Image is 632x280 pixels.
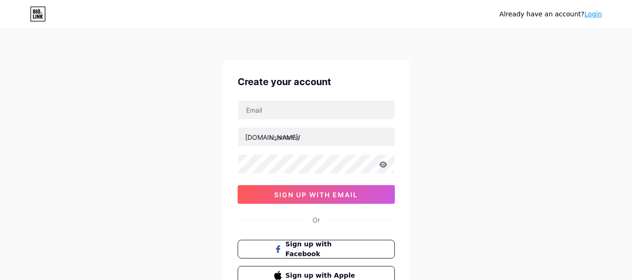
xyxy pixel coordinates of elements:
[285,239,358,259] span: Sign up with Facebook
[312,215,320,225] div: Or
[238,185,395,204] button: sign up with email
[584,10,602,18] a: Login
[245,132,300,142] div: [DOMAIN_NAME]/
[238,128,394,146] input: username
[500,9,602,19] div: Already have an account?
[238,240,395,258] button: Sign up with Facebook
[238,101,394,119] input: Email
[274,191,358,199] span: sign up with email
[238,75,395,89] div: Create your account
